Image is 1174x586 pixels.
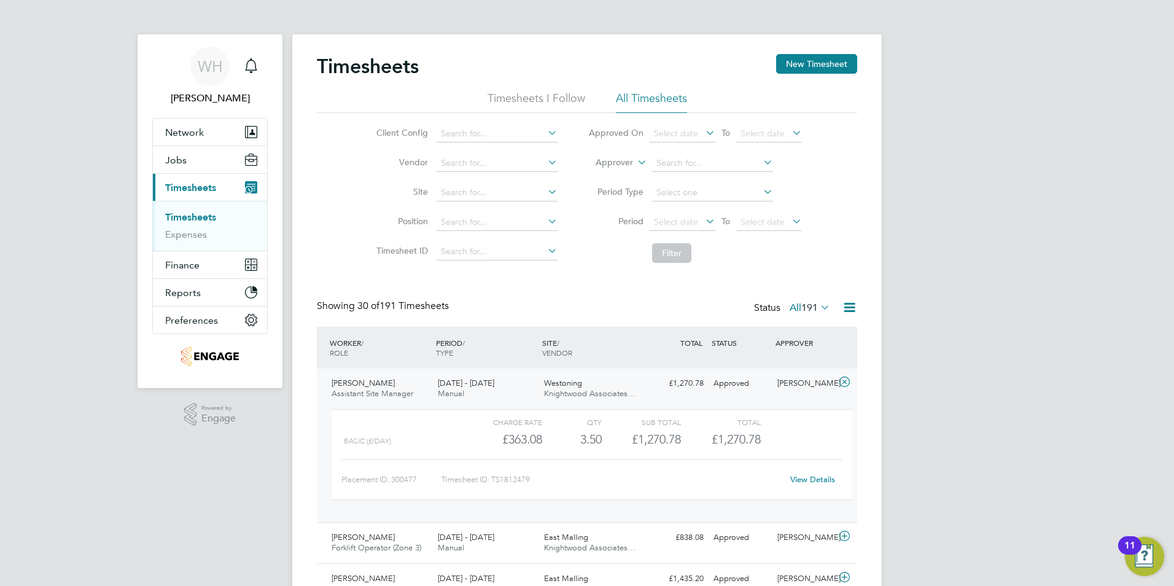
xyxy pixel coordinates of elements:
[438,388,464,399] span: Manual
[357,300,449,312] span: 191 Timesheets
[544,378,582,388] span: Westoning
[165,229,207,240] a: Expenses
[201,403,236,413] span: Powered by
[437,155,558,172] input: Search for...
[542,415,602,429] div: QTY
[332,378,395,388] span: [PERSON_NAME]
[373,216,428,227] label: Position
[153,119,267,146] button: Network
[181,346,238,366] img: knightwood-logo-retina.png
[712,432,761,447] span: £1,270.78
[165,287,201,299] span: Reports
[198,58,223,74] span: WH
[373,127,428,138] label: Client Config
[317,54,419,79] h2: Timesheets
[438,532,494,542] span: [DATE] - [DATE]
[165,154,187,166] span: Jobs
[544,573,588,584] span: East Malling
[652,155,773,172] input: Search for...
[645,528,709,548] div: £838.08
[602,415,681,429] div: Sub Total
[542,429,602,450] div: 3.50
[654,128,698,139] span: Select date
[488,91,585,113] li: Timesheets I Follow
[754,300,833,317] div: Status
[772,528,836,548] div: [PERSON_NAME]
[341,470,441,490] div: Placement ID: 300477
[544,532,588,542] span: East Malling
[438,542,464,553] span: Manual
[741,128,785,139] span: Select date
[790,474,835,485] a: View Details
[153,279,267,306] button: Reports
[776,54,857,74] button: New Timesheet
[361,338,363,348] span: /
[709,528,772,548] div: Approved
[152,47,268,106] a: WH[PERSON_NAME]
[772,332,836,354] div: APPROVER
[1125,537,1164,576] button: Open Resource Center, 11 new notifications
[153,174,267,201] button: Timesheets
[373,245,428,256] label: Timesheet ID
[542,348,572,357] span: VENDOR
[373,186,428,197] label: Site
[327,332,433,364] div: WORKER
[330,348,348,357] span: ROLE
[165,182,216,193] span: Timesheets
[332,573,395,584] span: [PERSON_NAME]
[709,373,772,394] div: Approved
[153,201,267,251] div: Timesheets
[680,338,702,348] span: TOTAL
[165,259,200,271] span: Finance
[438,573,494,584] span: [DATE] - [DATE]
[718,125,734,141] span: To
[152,346,268,366] a: Go to home page
[645,373,709,394] div: £1,270.78
[741,216,785,227] span: Select date
[801,302,818,314] span: 191
[344,437,391,445] span: Basic (£/day)
[544,542,636,553] span: Knightwood Associates…
[332,542,421,553] span: Forklift Operator (Zone 3)
[153,251,267,278] button: Finance
[138,34,282,388] nav: Main navigation
[539,332,645,364] div: SITE
[709,332,772,354] div: STATUS
[165,127,204,138] span: Network
[433,332,539,364] div: PERIOD
[437,214,558,231] input: Search for...
[652,243,691,263] button: Filter
[436,348,453,357] span: TYPE
[317,300,451,313] div: Showing
[332,388,413,399] span: Assistant Site Manager
[588,216,643,227] label: Period
[201,413,236,424] span: Engage
[654,216,698,227] span: Select date
[790,302,830,314] label: All
[463,429,542,450] div: £363.08
[681,415,760,429] div: Total
[153,307,267,334] button: Preferences
[588,127,643,138] label: Approved On
[438,378,494,388] span: [DATE] - [DATE]
[588,186,643,197] label: Period Type
[357,300,379,312] span: 30 of
[437,243,558,260] input: Search for...
[557,338,559,348] span: /
[332,532,395,542] span: [PERSON_NAME]
[437,125,558,143] input: Search for...
[652,184,773,201] input: Select one
[544,388,636,399] span: Knightwood Associates…
[772,373,836,394] div: [PERSON_NAME]
[578,157,633,169] label: Approver
[463,415,542,429] div: Charge rate
[616,91,687,113] li: All Timesheets
[184,403,236,426] a: Powered byEngage
[153,146,267,173] button: Jobs
[165,314,218,326] span: Preferences
[462,338,465,348] span: /
[152,91,268,106] span: Will Hiles
[373,157,428,168] label: Vendor
[437,184,558,201] input: Search for...
[165,211,216,223] a: Timesheets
